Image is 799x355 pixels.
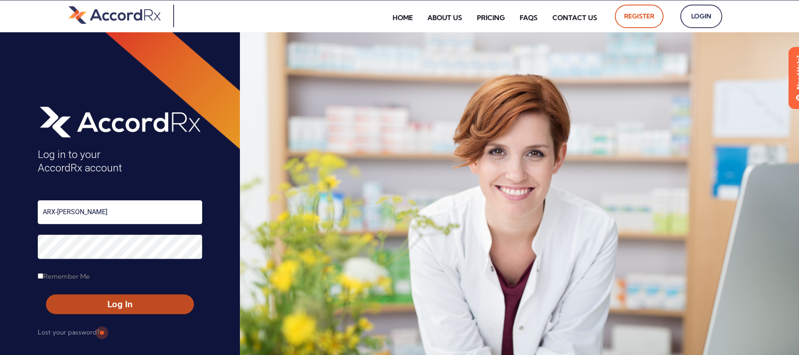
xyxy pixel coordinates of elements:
span: Login [690,10,713,23]
h4: Log in to your AccordRx account [38,148,202,175]
a: Home [386,8,419,27]
span: Register [624,10,654,23]
a: FAQs [513,8,544,27]
input: Remember Me [38,273,43,279]
a: About Us [421,8,468,27]
a: Register [615,5,664,28]
img: AccordRx_logo_header_white [38,104,202,140]
label: Remember Me [38,269,90,283]
span: Log In [54,298,186,311]
input: Username or Email Address [38,200,202,224]
button: Log In [46,295,194,314]
a: Login [680,5,722,28]
a: Lost your password? [38,326,100,339]
img: default-logo [68,5,161,25]
a: Pricing [471,8,511,27]
a: Contact Us [546,8,604,27]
